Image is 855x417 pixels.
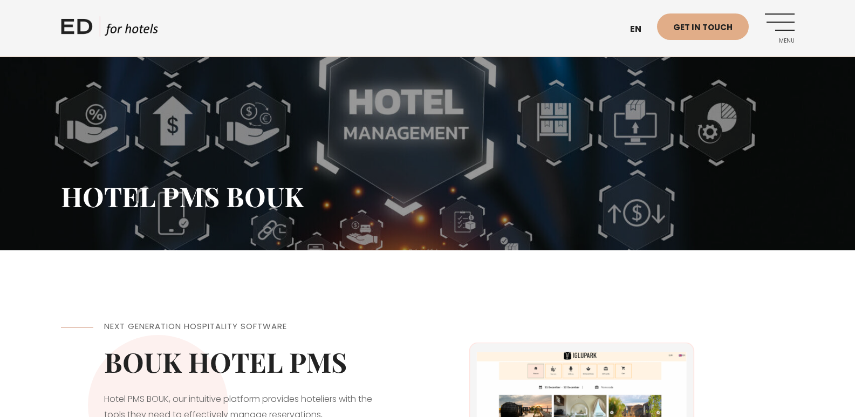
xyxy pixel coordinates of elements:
[61,178,304,214] span: HOTEL PMS BOUK
[104,320,287,332] span: Next Generation Hospitality Software
[657,13,749,40] a: Get in touch
[765,38,795,44] span: Menu
[104,346,385,378] h2: BOUK HOTEL PMS
[625,16,657,43] a: en
[61,16,158,43] a: ED HOTELS
[765,13,795,43] a: Menu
